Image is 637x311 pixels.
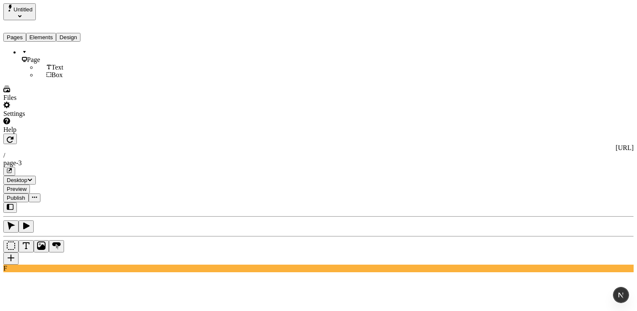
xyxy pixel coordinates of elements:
div: page-3 [3,159,634,167]
div: / [3,152,634,159]
div: Help [3,126,104,134]
span: Box [51,71,63,78]
span: Publish [7,195,25,201]
div: [URL] [3,144,634,152]
button: Image [34,240,49,252]
button: Text [19,240,34,252]
button: Select site [3,3,36,20]
div: F [3,265,634,272]
p: Cookie Test Route [3,7,123,14]
button: Pages [3,33,26,42]
span: Preview [7,186,27,192]
span: Untitled [13,6,32,13]
div: Files [3,94,104,102]
span: Page [27,56,40,63]
button: Button [49,240,64,252]
span: Desktop [7,177,27,183]
button: Publish [3,193,29,202]
button: Design [56,33,80,42]
span: Text [51,64,63,71]
button: Preview [3,185,30,193]
button: Elements [26,33,56,42]
div: Settings [3,110,104,118]
button: Desktop [3,176,36,185]
button: Box [3,240,19,252]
